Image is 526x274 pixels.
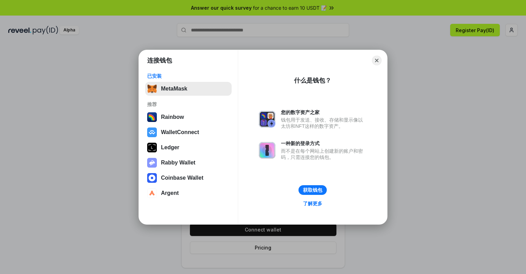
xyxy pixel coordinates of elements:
button: 获取钱包 [299,185,327,195]
img: svg+xml,%3Csvg%20xmlns%3D%22http%3A%2F%2Fwww.w3.org%2F2000%2Fsvg%22%20width%3D%2228%22%20height%3... [147,143,157,152]
button: MetaMask [145,82,232,96]
div: 钱包用于发送、接收、存储和显示像以太坊和NFT这样的数字资产。 [281,117,366,129]
div: Rainbow [161,114,184,120]
img: svg+xml,%3Csvg%20xmlns%3D%22http%3A%2F%2Fwww.w3.org%2F2000%2Fsvg%22%20fill%3D%22none%22%20viewBox... [259,111,275,127]
div: 而不是在每个网站上创建新的账户和密码，只需连接您的钱包。 [281,148,366,160]
div: Rabby Wallet [161,160,195,166]
div: Ledger [161,144,179,151]
div: 获取钱包 [303,187,322,193]
img: svg+xml,%3Csvg%20xmlns%3D%22http%3A%2F%2Fwww.w3.org%2F2000%2Fsvg%22%20fill%3D%22none%22%20viewBox... [147,158,157,168]
div: 已安装 [147,73,230,79]
img: svg+xml,%3Csvg%20width%3D%2228%22%20height%3D%2228%22%20viewBox%3D%220%200%2028%2028%22%20fill%3D... [147,188,157,198]
div: Argent [161,190,179,196]
img: svg+xml,%3Csvg%20width%3D%2228%22%20height%3D%2228%22%20viewBox%3D%220%200%2028%2028%22%20fill%3D... [147,127,157,137]
img: svg+xml,%3Csvg%20width%3D%22120%22%20height%3D%22120%22%20viewBox%3D%220%200%20120%20120%22%20fil... [147,112,157,122]
img: svg+xml,%3Csvg%20fill%3D%22none%22%20height%3D%2233%22%20viewBox%3D%220%200%2035%2033%22%20width%... [147,84,157,94]
div: 了解更多 [303,200,322,207]
button: Rabby Wallet [145,156,232,170]
div: MetaMask [161,86,187,92]
button: WalletConnect [145,125,232,139]
button: Coinbase Wallet [145,171,232,185]
img: svg+xml,%3Csvg%20width%3D%2228%22%20height%3D%2228%22%20viewBox%3D%220%200%2028%2028%22%20fill%3D... [147,173,157,183]
div: 什么是钱包？ [294,76,331,85]
div: WalletConnect [161,129,199,135]
button: Ledger [145,141,232,154]
button: Close [372,56,382,65]
button: Argent [145,186,232,200]
div: Coinbase Wallet [161,175,203,181]
button: Rainbow [145,110,232,124]
h1: 连接钱包 [147,56,172,65]
div: 一种新的登录方式 [281,140,366,147]
a: 了解更多 [299,199,326,208]
div: 您的数字资产之家 [281,109,366,115]
div: 推荐 [147,101,230,107]
img: svg+xml,%3Csvg%20xmlns%3D%22http%3A%2F%2Fwww.w3.org%2F2000%2Fsvg%22%20fill%3D%22none%22%20viewBox... [259,142,275,159]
